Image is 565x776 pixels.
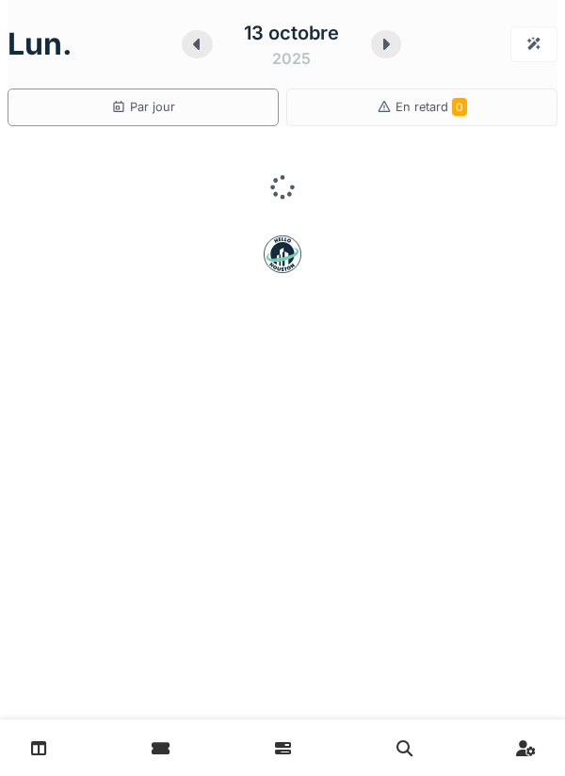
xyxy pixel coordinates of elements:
span: 0 [452,98,467,116]
div: Par jour [111,98,175,116]
div: 13 octobre [244,19,339,47]
div: 2025 [272,47,311,70]
h1: lun. [8,26,73,62]
span: En retard [395,100,467,114]
img: badge-BVDL4wpA.svg [264,235,301,273]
